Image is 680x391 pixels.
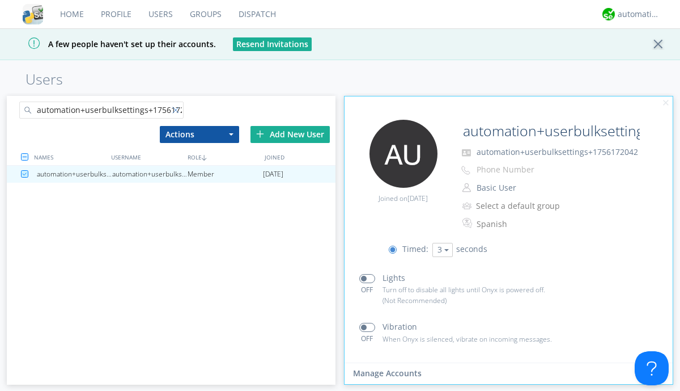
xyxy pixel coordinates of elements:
[262,149,338,165] div: JOINED
[7,166,335,183] a: automation+userbulksettings+1756172042automation+userbulksettings+1756172042Member[DATE]
[473,180,586,196] button: Basic User
[263,166,283,183] span: [DATE]
[354,334,380,343] div: OFF
[8,39,216,49] span: A few people haven't set up their accounts.
[477,146,638,157] span: automation+userbulksettings+1756172042
[407,194,428,203] span: [DATE]
[112,166,188,183] div: automation+userbulksettings+1756172042
[462,216,474,230] img: In groups with Translation enabled, this user's messages will be automatically translated to and ...
[250,126,330,143] div: Add New User
[160,126,239,143] button: Actions
[185,149,261,165] div: ROLE
[618,9,660,20] div: automation+atlas
[37,166,112,183] div: automation+userbulksettings+1756172042
[476,200,571,212] div: Select a default group
[382,284,571,295] p: Turn off to disable all lights until Onyx is powered off.
[382,334,571,344] p: When Onyx is silenced, vibrate on incoming messages.
[432,243,453,257] button: 3
[19,102,184,119] input: Search users
[369,120,437,188] img: 373638.png
[379,194,428,203] span: Joined on
[233,37,312,51] button: Resend Invitations
[662,99,670,107] img: cancel.svg
[477,218,571,230] div: Spanish
[456,243,487,254] span: seconds
[188,166,263,183] div: Member
[108,149,185,165] div: USERNAME
[382,272,405,284] p: Lights
[31,149,108,165] div: NAMES
[354,285,380,295] div: OFF
[402,243,428,255] p: Timed:
[635,351,669,385] iframe: Toggle Customer Support
[602,8,615,20] img: d2d01cd9b4174d08988066c6d424eccd
[23,4,43,24] img: cddb5a64eb264b2086981ab96f4c1ba7
[462,183,471,192] img: person-outline.svg
[461,166,470,175] img: phone-outline.svg
[256,130,264,138] img: plus.svg
[382,321,417,333] p: Vibration
[462,198,473,213] img: icon-alert-users-thin-outline.svg
[382,295,571,306] p: (Not Recommended)
[458,120,641,142] input: Name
